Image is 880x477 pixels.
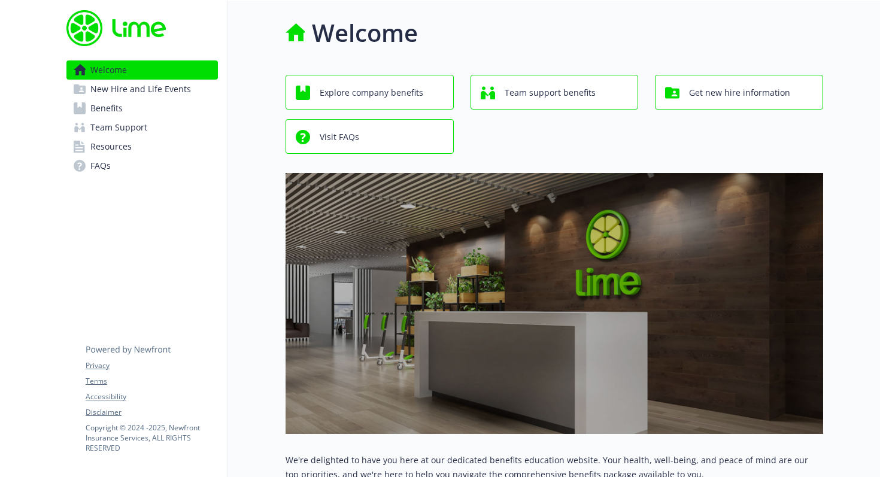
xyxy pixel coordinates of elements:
span: Benefits [90,99,123,118]
span: Team support benefits [505,81,596,104]
a: New Hire and Life Events [66,80,218,99]
button: Get new hire information [655,75,823,110]
a: Resources [66,137,218,156]
span: New Hire and Life Events [90,80,191,99]
a: Welcome [66,60,218,80]
p: Copyright © 2024 - 2025 , Newfront Insurance Services, ALL RIGHTS RESERVED [86,423,217,453]
button: Visit FAQs [286,119,454,154]
a: Team Support [66,118,218,137]
h1: Welcome [312,15,418,51]
img: overview page banner [286,173,823,434]
span: Welcome [90,60,127,80]
span: Get new hire information [689,81,790,104]
button: Explore company benefits [286,75,454,110]
span: Visit FAQs [320,126,359,148]
a: Disclaimer [86,407,217,418]
a: Terms [86,376,217,387]
a: Accessibility [86,391,217,402]
a: FAQs [66,156,218,175]
a: Privacy [86,360,217,371]
span: FAQs [90,156,111,175]
span: Team Support [90,118,147,137]
span: Resources [90,137,132,156]
span: Explore company benefits [320,81,423,104]
button: Team support benefits [471,75,639,110]
a: Benefits [66,99,218,118]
